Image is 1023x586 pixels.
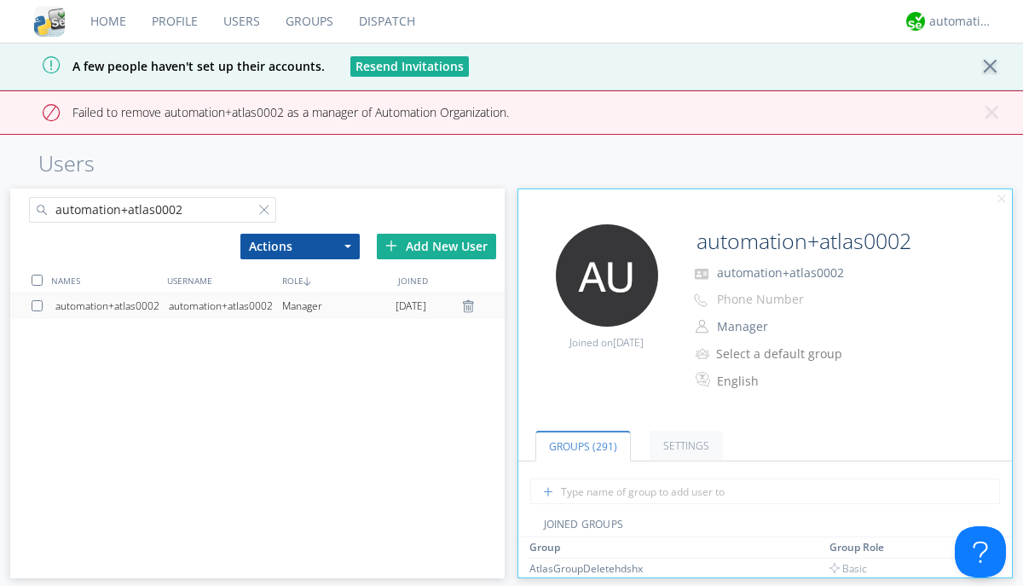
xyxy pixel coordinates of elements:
[240,234,360,259] button: Actions
[13,104,509,120] span: Failed to remove automation+atlas0002 as a manager of Automation Organization.
[10,293,505,319] a: automation+atlas0002automation+atlas0002Manager[DATE]
[717,373,859,390] div: English
[278,268,393,293] div: ROLE
[55,293,169,319] div: automation+atlas0002
[929,13,993,30] div: automation+atlas
[906,12,925,31] img: d2d01cd9b4174d08988066c6d424eccd
[694,293,708,307] img: phone-outline.svg
[613,335,644,350] span: [DATE]
[396,293,426,319] span: [DATE]
[385,240,397,252] img: plus.svg
[716,345,858,363] div: Select a default group
[650,431,723,461] a: Settings
[529,561,657,576] div: AtlasGroupDeletehdshx
[569,335,644,350] span: Joined on
[696,369,713,390] img: In groups with Translation enabled, this user's messages will be automatically translated to and ...
[394,268,509,293] div: JOINED
[34,6,65,37] img: cddb5a64eb264b2086981ab96f4c1ba7
[163,268,278,293] div: USERNAME
[827,537,925,558] th: Toggle SortBy
[925,537,964,558] th: Toggle SortBy
[29,197,276,223] input: Search users
[829,561,867,576] span: Basic
[556,224,658,327] img: 373638.png
[530,479,1000,504] input: Type name of group to add user to
[711,315,881,339] button: Manager
[13,58,325,74] span: A few people haven't set up their accounts.
[696,320,708,334] img: person-outline.svg
[282,293,396,319] div: Manager
[696,342,712,365] img: icon-alert-users-thin-outline.svg
[717,264,844,281] span: automation+atlas0002
[955,526,1006,577] iframe: Toggle Customer Support
[535,431,631,461] a: Groups (291)
[527,537,827,558] th: Toggle SortBy
[690,224,965,258] input: Name
[518,517,1013,537] div: JOINED GROUPS
[350,56,469,77] button: Resend Invitations
[47,268,162,293] div: NAMES
[996,194,1008,206] img: cancel.svg
[169,293,282,319] div: automation+atlas0002
[377,234,496,259] div: Add New User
